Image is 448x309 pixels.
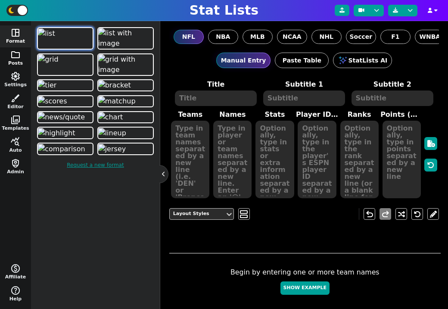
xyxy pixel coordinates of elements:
[98,54,153,75] img: grid with image
[10,50,21,60] span: folder
[380,208,391,220] button: redo
[35,157,156,173] a: Request a new format
[38,128,75,138] img: highlight
[38,96,67,106] img: scores
[190,3,258,18] h1: Stat Lists
[275,53,329,68] button: Paste Table
[380,109,423,120] label: Points (< 8 teams)
[349,32,372,41] span: Soccer
[182,32,195,41] span: NFL
[98,80,131,91] img: bracket
[250,32,265,41] span: MLB
[10,158,21,169] span: shield_person
[10,115,21,125] span: photo_library
[98,112,123,122] img: chart
[169,109,212,120] label: Teams
[260,79,348,90] label: Subtitle 1
[172,79,260,90] label: Title
[296,109,338,120] label: Player ID/Image URL
[254,109,296,120] label: Stats
[10,28,21,38] span: space_dashboard
[38,144,85,154] img: comparison
[10,93,21,103] span: brush
[364,209,375,219] span: undo
[280,281,330,295] button: Show Example
[38,28,55,39] img: list
[98,28,153,49] img: list with image
[10,137,21,147] span: query_stats
[38,54,58,65] img: grid
[212,109,254,120] label: Names
[10,285,21,296] span: help
[173,210,221,218] div: Layout Styles
[320,32,333,41] span: NHL
[283,32,302,41] span: NCAA
[38,112,85,122] img: news/quote
[10,263,21,274] span: monetization_on
[98,128,126,138] img: lineup
[98,144,126,154] img: jersey
[348,79,436,90] label: Subtitle 2
[380,209,391,219] span: redo
[98,96,136,106] img: matchup
[216,32,230,41] span: NBA
[216,53,271,68] button: Manual Entry
[38,80,56,91] img: tier
[333,53,392,68] button: StatLists AI
[169,267,441,299] div: Begin by entering one or more team names
[391,32,399,41] span: F1
[364,208,375,220] button: undo
[338,109,380,120] label: Ranks
[10,71,21,81] span: settings
[419,32,440,41] span: WNBA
